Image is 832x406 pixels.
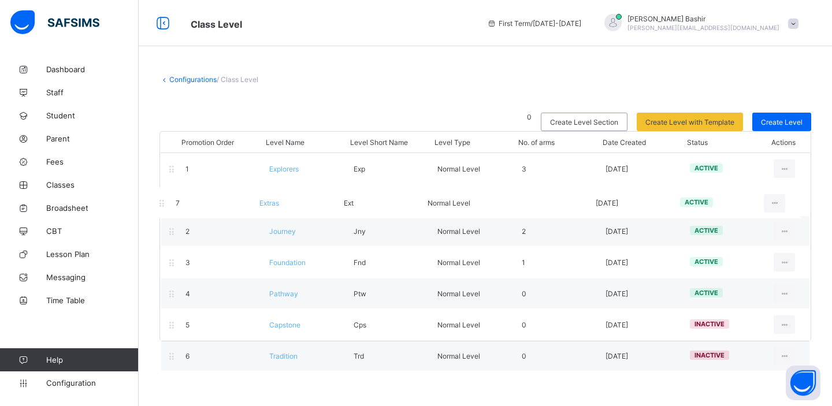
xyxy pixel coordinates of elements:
button: Open asap [786,366,820,400]
div: Level Type [426,138,510,147]
span: [PERSON_NAME][EMAIL_ADDRESS][DOMAIN_NAME] [627,24,779,31]
span: Class Level [191,18,242,30]
span: Create Level [761,118,803,126]
span: Broadsheet [46,203,139,213]
div: Status [678,138,763,147]
div: 0 [159,113,811,131]
span: session/term information [487,19,581,28]
span: / Class Level [217,75,258,84]
span: CBT [46,226,139,236]
span: Dashboard [46,65,139,74]
span: Configuration [46,378,138,388]
span: Time Table [46,296,139,305]
span: Create Level with Template [645,118,734,126]
span: Lesson Plan [46,249,139,259]
div: Level Name [257,138,341,147]
img: safsims [10,10,99,35]
span: Classes [46,180,139,189]
div: No. of arms [510,138,594,147]
span: Messaging [46,273,139,282]
span: Staff [46,88,139,97]
span: Help [46,355,138,364]
div: Date Created [594,138,678,147]
span: Create Level Section [550,118,618,126]
div: Actions [763,138,804,147]
div: Level Short Name [341,138,426,147]
span: Student [46,111,139,120]
div: HamidBashir [593,14,804,33]
span: Parent [46,134,139,143]
a: Configurations [169,75,217,84]
span: Fees [46,157,139,166]
span: [PERSON_NAME] Bashir [627,14,779,23]
div: Promotion Order [173,138,257,147]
